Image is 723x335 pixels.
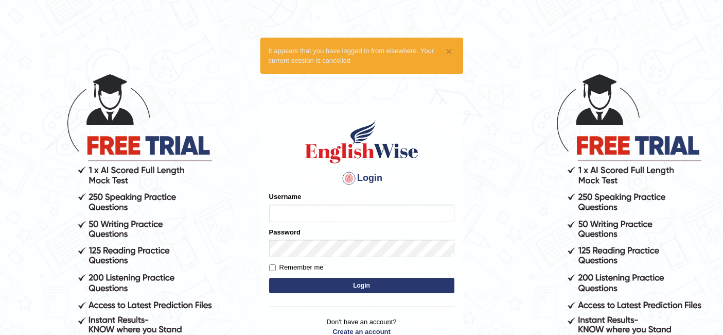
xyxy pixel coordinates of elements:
div: It appears that you have logged in from elsewhere. Your current session is cancelled [260,38,463,74]
label: Username [269,192,302,202]
input: Remember me [269,264,276,271]
h4: Login [269,170,454,187]
button: × [446,46,452,57]
img: Logo of English Wise sign in for intelligent practice with AI [303,119,420,165]
button: Login [269,278,454,293]
label: Remember me [269,262,324,273]
label: Password [269,227,301,237]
